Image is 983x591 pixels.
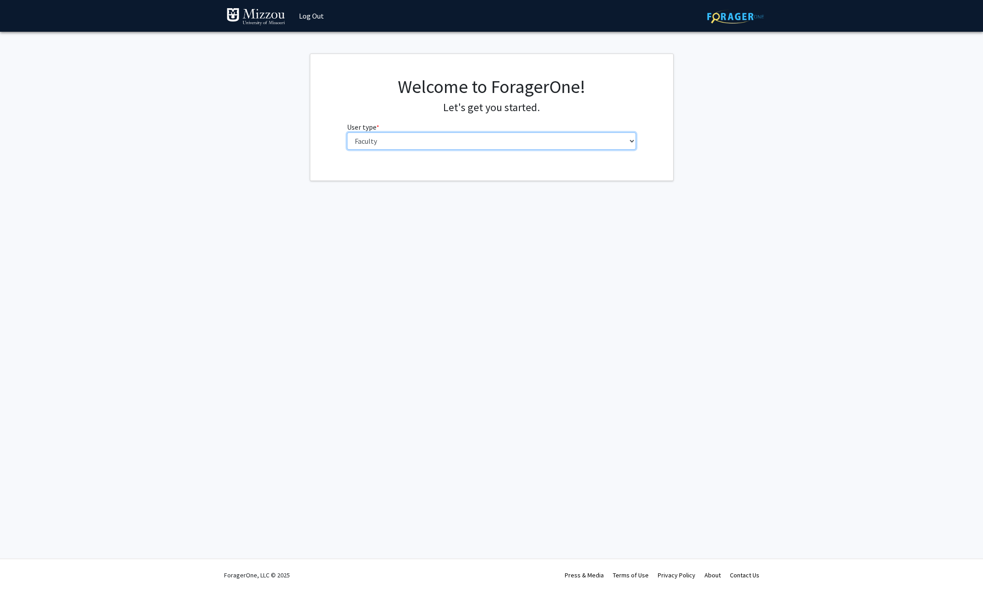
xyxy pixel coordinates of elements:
[224,559,290,591] div: ForagerOne, LLC © 2025
[7,550,39,584] iframe: Chat
[658,571,695,579] a: Privacy Policy
[347,101,636,114] h4: Let's get you started.
[707,10,764,24] img: ForagerOne Logo
[226,8,285,26] img: University of Missouri Logo
[730,571,759,579] a: Contact Us
[613,571,649,579] a: Terms of Use
[347,76,636,98] h1: Welcome to ForagerOne!
[704,571,721,579] a: About
[347,122,379,132] label: User type
[565,571,604,579] a: Press & Media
